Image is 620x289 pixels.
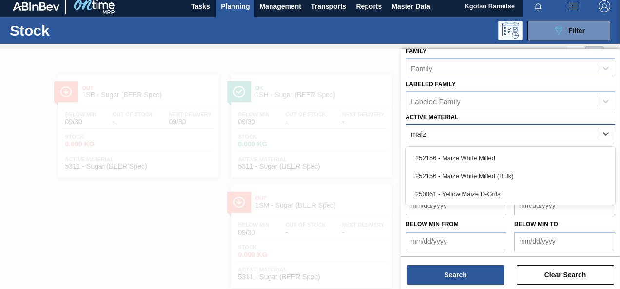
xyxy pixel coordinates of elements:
img: Logout [599,0,610,12]
div: Programming: no user selected [498,21,523,40]
input: mm/dd/yyyy [514,196,615,215]
img: userActions [567,0,579,12]
label: Labeled Family [406,81,456,88]
div: Family [411,64,432,72]
span: Filter [568,27,585,35]
span: Master Data [391,0,430,12]
span: Transports [311,0,346,12]
button: Filter [527,21,610,40]
span: Planning [221,0,250,12]
div: Card Vision [585,46,604,65]
span: Tasks [190,0,211,12]
h1: Stock [10,25,144,36]
label: Below Min to [514,221,558,228]
div: 250061 - Yellow Maize D-Grits [406,185,615,203]
label: Below Min from [406,221,459,228]
label: Active Material [406,114,458,121]
span: Reports [356,0,382,12]
label: Family [406,48,426,54]
span: Management [259,0,301,12]
div: 252156 - Maize White Milled [406,149,615,167]
input: mm/dd/yyyy [406,232,506,251]
img: TNhmsLtSVTkK8tSr43FrP2fwEKptu5GPRR3wAAAABJRU5ErkJggg== [13,2,59,11]
div: Labeled Family [411,97,461,105]
div: List Vision [567,46,585,65]
input: mm/dd/yyyy [406,196,506,215]
div: 252156 - Maize White Milled (Bulk) [406,167,615,185]
input: mm/dd/yyyy [514,232,615,251]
